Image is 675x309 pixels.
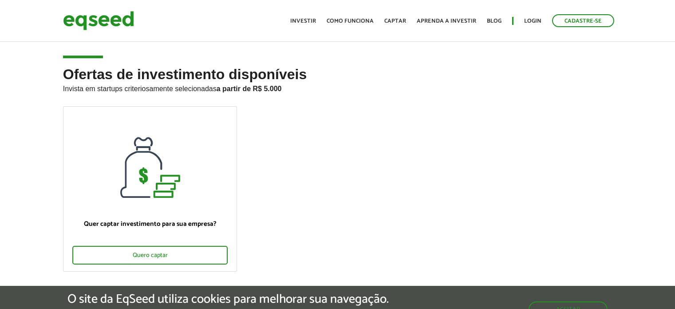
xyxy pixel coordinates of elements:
[72,246,228,265] div: Quero captar
[72,220,228,228] p: Quer captar investimento para sua empresa?
[384,18,406,24] a: Captar
[327,18,374,24] a: Como funciona
[417,18,476,24] a: Aprenda a investir
[290,18,316,24] a: Investir
[63,9,134,32] img: EqSeed
[63,106,237,272] a: Quer captar investimento para sua empresa? Quero captar
[67,293,389,306] h5: O site da EqSeed utiliza cookies para melhorar sua navegação.
[487,18,501,24] a: Blog
[552,14,614,27] a: Cadastre-se
[217,85,282,92] strong: a partir de R$ 5.000
[524,18,541,24] a: Login
[63,67,612,106] h2: Ofertas de investimento disponíveis
[63,82,612,93] p: Invista em startups criteriosamente selecionadas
